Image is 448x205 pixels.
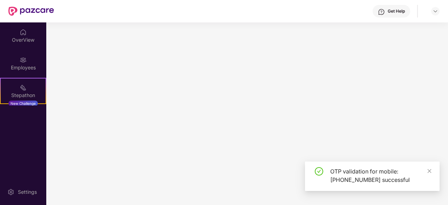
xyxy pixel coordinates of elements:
[1,92,46,99] div: Stepathon
[7,189,14,196] img: svg+xml;base64,PHN2ZyBpZD0iU2V0dGluZy0yMHgyMCIgeG1sbnM9Imh0dHA6Ly93d3cudzMub3JnLzIwMDAvc3ZnIiB3aW...
[378,8,385,15] img: svg+xml;base64,PHN2ZyBpZD0iSGVscC0zMngzMiIgeG1sbnM9Imh0dHA6Ly93d3cudzMub3JnLzIwMDAvc3ZnIiB3aWR0aD...
[20,56,27,63] img: svg+xml;base64,PHN2ZyBpZD0iRW1wbG95ZWVzIiB4bWxucz0iaHR0cDovL3d3dy53My5vcmcvMjAwMC9zdmciIHdpZHRoPS...
[16,189,39,196] div: Settings
[8,101,38,106] div: New Challenge
[20,29,27,36] img: svg+xml;base64,PHN2ZyBpZD0iSG9tZSIgeG1sbnM9Imh0dHA6Ly93d3cudzMub3JnLzIwMDAvc3ZnIiB3aWR0aD0iMjAiIG...
[433,8,438,14] img: svg+xml;base64,PHN2ZyBpZD0iRHJvcGRvd24tMzJ4MzIiIHhtbG5zPSJodHRwOi8vd3d3LnczLm9yZy8yMDAwL3N2ZyIgd2...
[8,7,54,16] img: New Pazcare Logo
[330,167,431,184] div: OTP validation for mobile: [PHONE_NUMBER] successful
[388,8,405,14] div: Get Help
[20,84,27,91] img: svg+xml;base64,PHN2ZyB4bWxucz0iaHR0cDovL3d3dy53My5vcmcvMjAwMC9zdmciIHdpZHRoPSIyMSIgaGVpZ2h0PSIyMC...
[315,167,323,176] span: check-circle
[427,169,432,173] span: close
